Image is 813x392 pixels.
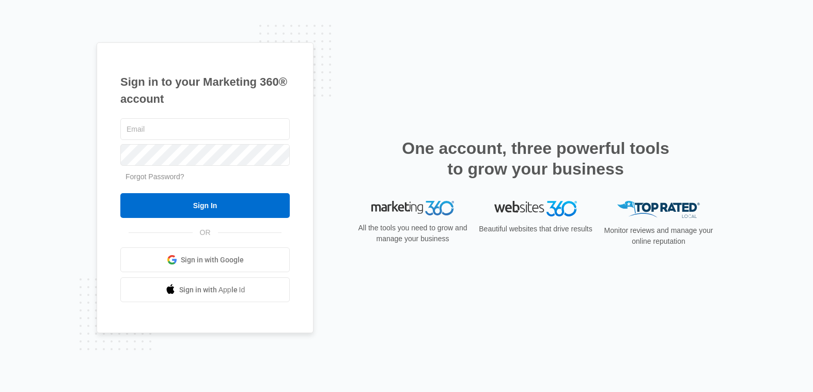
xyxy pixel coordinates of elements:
[355,223,471,244] p: All the tools you need to grow and manage your business
[120,247,290,272] a: Sign in with Google
[181,255,244,265] span: Sign in with Google
[601,225,716,247] p: Monitor reviews and manage your online reputation
[120,193,290,218] input: Sign In
[399,138,673,179] h2: One account, three powerful tools to grow your business
[179,285,245,295] span: Sign in with Apple Id
[120,277,290,302] a: Sign in with Apple Id
[120,118,290,140] input: Email
[193,227,218,238] span: OR
[371,201,454,215] img: Marketing 360
[120,73,290,107] h1: Sign in to your Marketing 360® account
[126,173,184,181] a: Forgot Password?
[478,224,593,234] p: Beautiful websites that drive results
[494,201,577,216] img: Websites 360
[617,201,700,218] img: Top Rated Local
